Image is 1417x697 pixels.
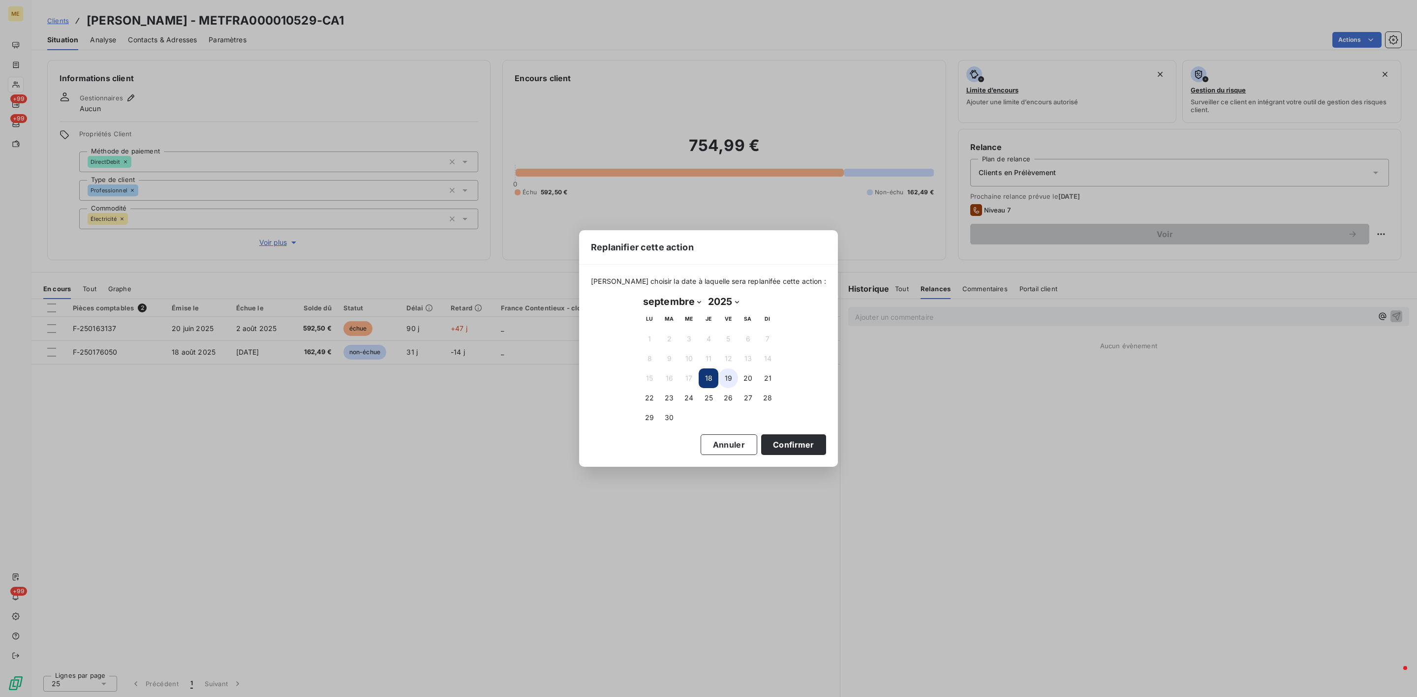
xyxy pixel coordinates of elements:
[758,349,777,368] button: 14
[659,408,679,427] button: 30
[640,368,659,388] button: 15
[699,388,718,408] button: 25
[679,368,699,388] button: 17
[718,388,738,408] button: 26
[758,329,777,349] button: 7
[679,309,699,329] th: mercredi
[640,329,659,349] button: 1
[699,329,718,349] button: 4
[738,329,758,349] button: 6
[679,329,699,349] button: 3
[659,388,679,408] button: 23
[659,349,679,368] button: 9
[718,349,738,368] button: 12
[699,349,718,368] button: 11
[640,349,659,368] button: 8
[591,276,826,286] span: [PERSON_NAME] choisir la date à laquelle sera replanifée cette action :
[738,368,758,388] button: 20
[738,388,758,408] button: 27
[718,368,738,388] button: 19
[679,349,699,368] button: 10
[758,309,777,329] th: dimanche
[1384,664,1407,687] iframe: Intercom live chat
[640,309,659,329] th: lundi
[699,368,718,388] button: 18
[758,368,777,388] button: 21
[761,434,826,455] button: Confirmer
[758,388,777,408] button: 28
[718,329,738,349] button: 5
[659,368,679,388] button: 16
[591,241,694,254] span: Replanifier cette action
[701,434,757,455] button: Annuler
[659,329,679,349] button: 2
[640,388,659,408] button: 22
[738,309,758,329] th: samedi
[699,309,718,329] th: jeudi
[659,309,679,329] th: mardi
[679,388,699,408] button: 24
[718,309,738,329] th: vendredi
[738,349,758,368] button: 13
[640,408,659,427] button: 29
